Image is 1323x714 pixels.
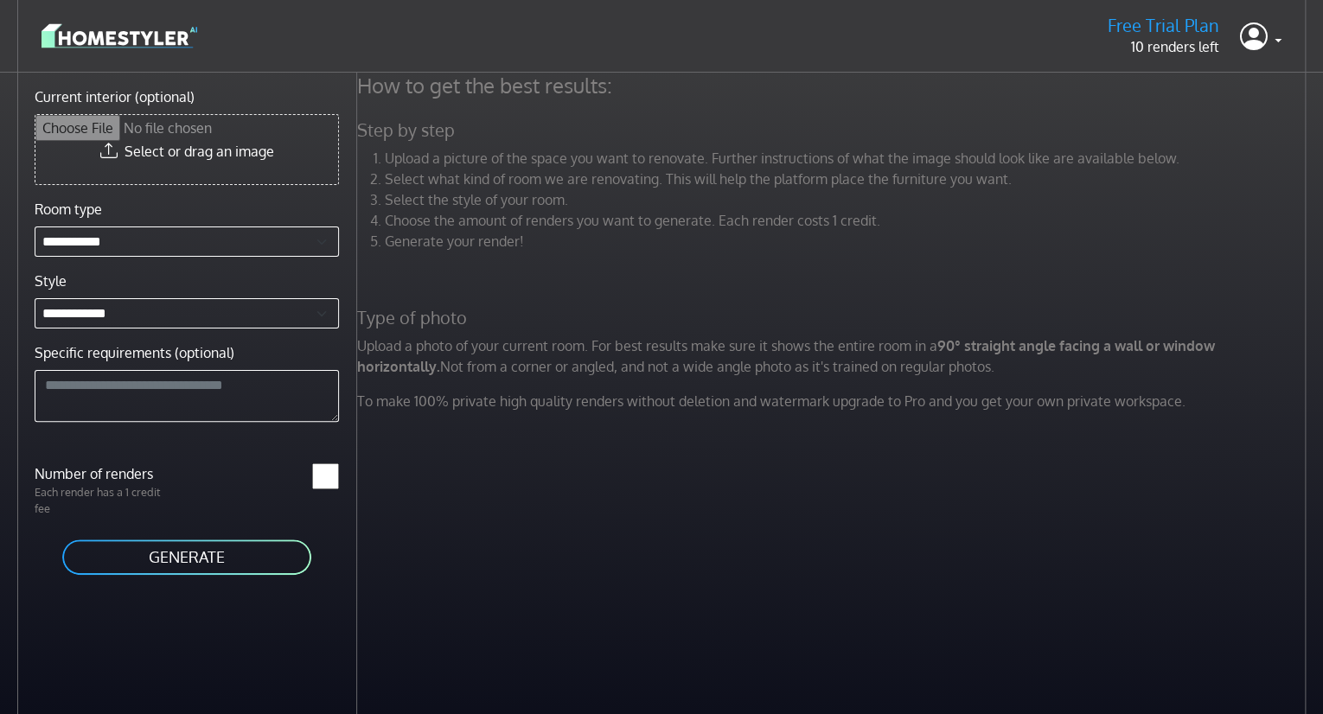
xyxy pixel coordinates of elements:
[35,199,102,220] label: Room type
[347,73,1320,99] h4: How to get the best results:
[347,119,1320,141] h5: Step by step
[347,335,1320,377] p: Upload a photo of your current room. For best results make sure it shows the entire room in a Not...
[24,484,187,517] p: Each render has a 1 credit fee
[385,189,1310,210] li: Select the style of your room.
[61,538,313,577] button: GENERATE
[35,86,195,107] label: Current interior (optional)
[1108,15,1219,36] h5: Free Trial Plan
[35,271,67,291] label: Style
[385,210,1310,231] li: Choose the amount of renders you want to generate. Each render costs 1 credit.
[385,231,1310,252] li: Generate your render!
[24,463,187,484] label: Number of renders
[35,342,234,363] label: Specific requirements (optional)
[347,391,1320,411] p: To make 100% private high quality renders without deletion and watermark upgrade to Pro and you g...
[1108,36,1219,57] p: 10 renders left
[347,307,1320,328] h5: Type of photo
[385,148,1310,169] li: Upload a picture of the space you want to renovate. Further instructions of what the image should...
[385,169,1310,189] li: Select what kind of room we are renovating. This will help the platform place the furniture you w...
[42,21,197,51] img: logo-3de290ba35641baa71223ecac5eacb59cb85b4c7fdf211dc9aaecaaee71ea2f8.svg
